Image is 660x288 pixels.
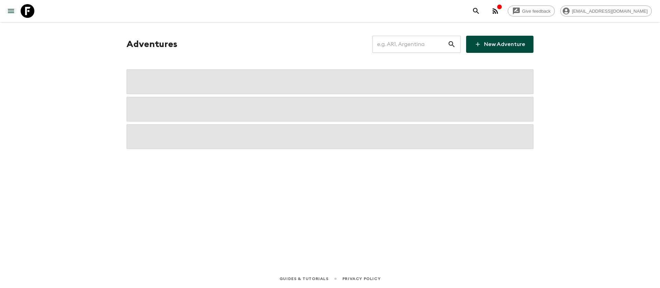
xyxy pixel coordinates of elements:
[469,4,483,18] button: search adventures
[342,275,381,283] a: Privacy Policy
[518,9,554,14] span: Give feedback
[279,275,329,283] a: Guides & Tutorials
[126,37,177,51] h1: Adventures
[4,4,18,18] button: menu
[372,35,448,54] input: e.g. AR1, Argentina
[466,36,533,53] a: New Adventure
[560,5,652,16] div: [EMAIL_ADDRESS][DOMAIN_NAME]
[508,5,555,16] a: Give feedback
[568,9,651,14] span: [EMAIL_ADDRESS][DOMAIN_NAME]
